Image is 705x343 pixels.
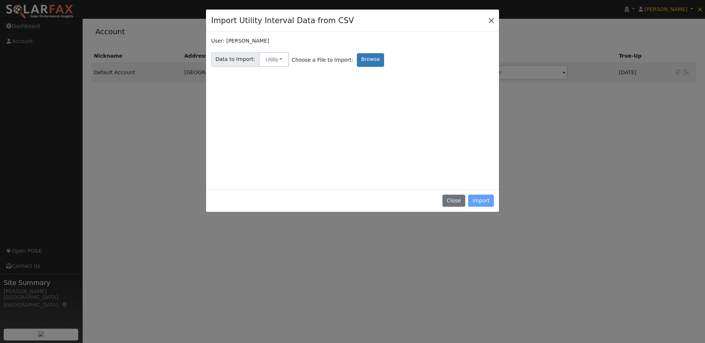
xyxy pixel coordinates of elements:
[442,195,465,207] button: Close
[211,37,269,45] label: User: [PERSON_NAME]
[357,53,384,67] label: Browse
[211,52,259,67] span: Data to Import:
[292,56,353,64] span: Choose a File to Import:
[211,15,354,26] h4: Import Utility Interval Data from CSV
[259,52,289,67] button: Utility
[486,15,496,25] button: Close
